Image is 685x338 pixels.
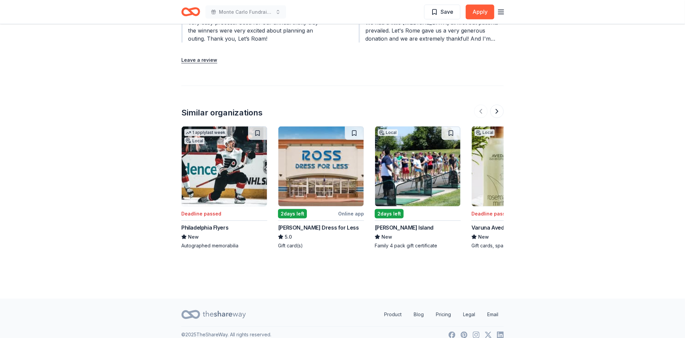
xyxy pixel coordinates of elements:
[181,4,200,20] a: Home
[181,56,217,64] button: Leave a review
[181,224,228,232] div: Philadelphia Flyers
[359,18,504,43] div: We had a little [MEDICAL_DATA] at first but patients prevailed. Let's Rome gave us a very generou...
[278,209,307,219] div: 2 days left
[471,224,507,232] div: Varuna Aveda
[181,126,267,249] a: Image for Philadelphia Flyers1 applylast weekLocalDeadline passedPhiladelphia FlyersNewAutographe...
[474,129,495,136] div: Local
[205,5,286,19] button: Monte Carlo Fundraiser Event
[181,18,326,43] div: Very easy process! Used for our annual tricky tray the winners were very excited about planning a...
[408,308,429,322] a: Blog
[375,224,433,232] div: [PERSON_NAME] Island
[472,127,557,206] img: Image for Varuna Aveda
[381,233,392,241] span: New
[278,126,364,249] a: Image for Ross Dress for Less2days leftOnline app[PERSON_NAME] Dress for Less5.0Gift card(s)
[482,308,504,322] a: Email
[441,7,453,16] span: Save
[424,5,460,19] button: Save
[182,127,267,206] img: Image for Philadelphia Flyers
[379,308,504,322] nav: quick links
[278,127,364,206] img: Image for Ross Dress for Less
[181,242,267,249] div: Autographed memorabilia
[471,126,557,249] a: Image for Varuna AvedaLocalDeadline passedVaruna AvedaNewGift cards, spa products
[375,209,404,219] div: 2 days left
[181,210,221,218] div: Deadline passed
[278,224,359,232] div: [PERSON_NAME] Dress for Less
[430,308,456,322] a: Pricing
[278,242,364,249] div: Gift card(s)
[375,126,461,249] a: Image for Mulligan's IslandLocal2days left[PERSON_NAME] IslandNewFamily 4 pack gift certificate
[338,209,364,218] div: Online app
[184,129,227,136] div: 1 apply last week
[471,242,557,249] div: Gift cards, spa products
[375,242,461,249] div: Family 4 pack gift certificate
[458,308,481,322] a: Legal
[188,233,199,241] span: New
[219,8,273,16] span: Monte Carlo Fundraiser Event
[285,233,292,241] span: 5.0
[379,308,407,322] a: Product
[378,129,398,136] div: Local
[471,210,511,218] div: Deadline passed
[478,233,489,241] span: New
[184,138,204,144] div: Local
[181,107,263,118] div: Similar organizations
[466,5,494,19] button: Apply
[375,127,460,206] img: Image for Mulligan's Island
